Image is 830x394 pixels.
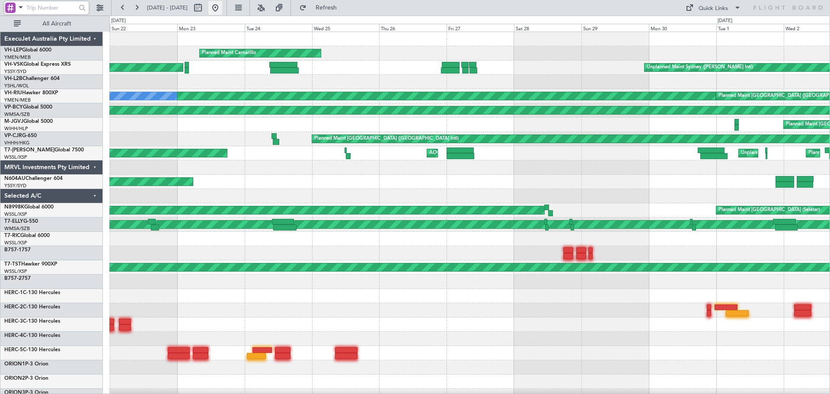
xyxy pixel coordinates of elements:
a: T7-ELLYG-550 [4,219,38,224]
a: YMEN/MEB [4,54,31,61]
div: Thu 26 [379,24,447,32]
a: M-JGVJGlobal 5000 [4,119,53,124]
a: YSSY/SYD [4,68,26,75]
a: HERC-4C-130 Hercules [4,333,60,338]
div: AOG Maint London ([GEOGRAPHIC_DATA]) [429,147,526,160]
div: Sun 29 [581,24,649,32]
a: T7-[PERSON_NAME]Global 7500 [4,147,84,153]
div: Planned Maint [GEOGRAPHIC_DATA] ([GEOGRAPHIC_DATA] Intl) [314,132,459,145]
a: YMEN/MEB [4,97,31,103]
a: T7-RICGlobal 6000 [4,233,50,238]
span: VH-VSK [4,62,23,67]
a: VH-VSKGlobal Express XRS [4,62,71,67]
a: VP-BCYGlobal 5000 [4,105,52,110]
div: Planned Maint [GEOGRAPHIC_DATA] (Seletar) [718,204,820,217]
a: VH-L2BChallenger 604 [4,76,60,81]
a: HERC-2C-130 Hercules [4,304,60,310]
a: WIHH/HLP [4,125,28,132]
a: N8998KGlobal 6000 [4,205,54,210]
span: HERC-3 [4,319,23,324]
a: VH-RIUHawker 800XP [4,90,58,96]
div: Unplanned Maint Sydney ([PERSON_NAME] Intl) [647,61,753,74]
span: T7-ELLY [4,219,23,224]
div: Wed 25 [312,24,380,32]
a: YSHL/WOL [4,83,29,89]
a: WSSL/XSP [4,154,27,160]
a: B757-2757 [4,276,31,281]
span: Refresh [308,5,345,11]
span: B757-2 [4,276,22,281]
a: HERC-3C-130 Hercules [4,319,60,324]
span: VH-L2B [4,76,22,81]
div: Mon 23 [177,24,245,32]
a: VH-LEPGlobal 6000 [4,48,51,53]
span: T7-TST [4,262,21,267]
a: T7-TSTHawker 900XP [4,262,57,267]
a: N604AUChallenger 604 [4,176,63,181]
span: VP-CJR [4,133,22,138]
span: VH-LEP [4,48,22,53]
span: M-JGVJ [4,119,23,124]
a: VHHH/HKG [4,140,30,146]
div: Tue 24 [245,24,312,32]
span: N604AU [4,176,26,181]
div: Fri 27 [447,24,514,32]
a: HERC-5C-130 Hercules [4,347,60,352]
div: Quick Links [699,4,728,13]
span: T7-RIC [4,233,20,238]
span: N8998K [4,205,24,210]
button: Quick Links [681,1,745,15]
span: All Aircraft [22,21,91,27]
button: All Aircraft [10,17,94,31]
a: ORION2P-3 Orion [4,376,48,381]
a: WMSA/SZB [4,225,30,232]
div: Sun 22 [110,24,177,32]
a: ORION1P-3 Orion [4,362,48,367]
button: Refresh [295,1,347,15]
a: WMSA/SZB [4,111,30,118]
div: Unplanned Maint [GEOGRAPHIC_DATA] [741,147,830,160]
span: HERC-1 [4,290,23,295]
a: YSSY/SYD [4,183,26,189]
span: ORION1 [4,362,25,367]
input: Trip Number [26,1,76,14]
a: VP-CJRG-650 [4,133,37,138]
span: HERC-2 [4,304,23,310]
span: VP-BCY [4,105,23,110]
span: B757-1 [4,247,22,253]
a: WSSL/XSP [4,211,27,218]
a: B757-1757 [4,247,31,253]
a: WSSL/XSP [4,240,27,246]
div: Planned Maint Camarillo [202,47,256,60]
div: Mon 30 [649,24,716,32]
div: [DATE] [111,17,126,25]
div: Sat 28 [514,24,581,32]
div: [DATE] [718,17,732,25]
span: VH-RIU [4,90,22,96]
span: HERC-4 [4,333,23,338]
span: [DATE] - [DATE] [147,4,188,12]
span: HERC-5 [4,347,23,352]
span: T7-[PERSON_NAME] [4,147,54,153]
a: WSSL/XSP [4,268,27,275]
span: ORION2 [4,376,25,381]
div: Tue 1 [716,24,784,32]
a: HERC-1C-130 Hercules [4,290,60,295]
